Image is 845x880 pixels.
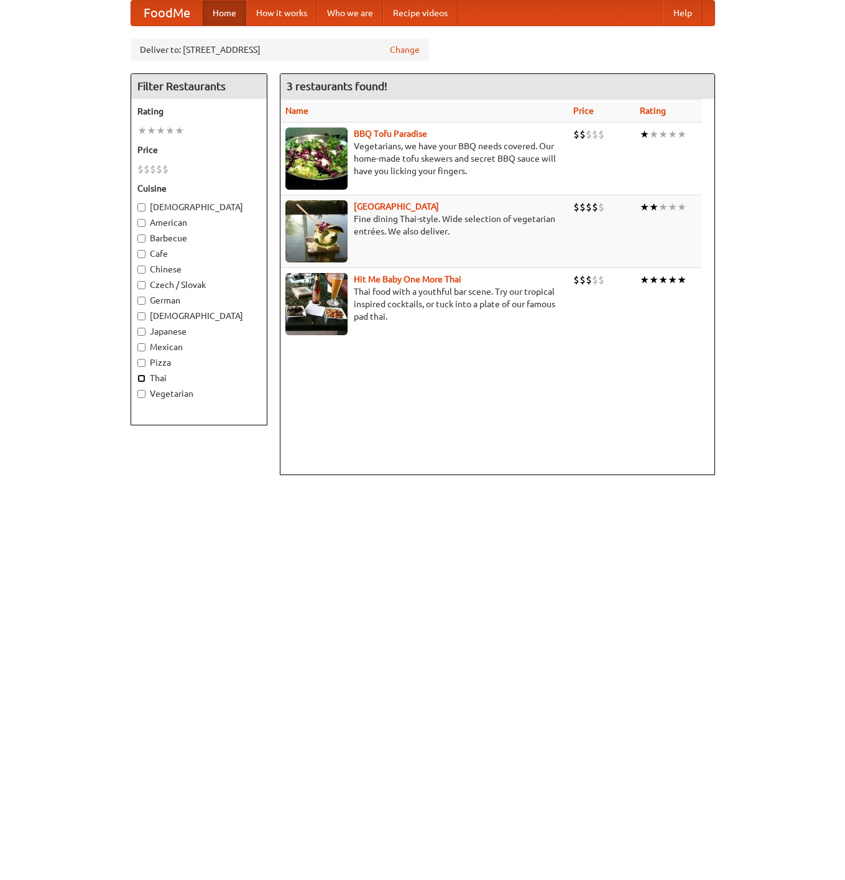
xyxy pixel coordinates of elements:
[658,273,668,287] li: ★
[592,127,598,141] li: $
[649,127,658,141] li: ★
[147,124,156,137] li: ★
[354,201,439,211] a: [GEOGRAPHIC_DATA]
[137,294,261,307] label: German
[137,372,261,384] label: Thai
[137,356,261,369] label: Pizza
[579,273,586,287] li: $
[137,390,145,398] input: Vegetarian
[137,219,145,227] input: American
[156,124,165,137] li: ★
[175,124,184,137] li: ★
[131,1,203,25] a: FoodMe
[137,341,261,353] label: Mexican
[137,310,261,322] label: [DEMOGRAPHIC_DATA]
[137,266,145,274] input: Chinese
[649,273,658,287] li: ★
[137,203,145,211] input: [DEMOGRAPHIC_DATA]
[285,285,564,323] p: Thai food with a youthful bar scene. Try our tropical inspired cocktails, or tuck into a plate of...
[137,297,145,305] input: German
[598,273,604,287] li: $
[586,200,592,214] li: $
[137,216,261,229] label: American
[137,144,261,156] h5: Price
[640,200,649,214] li: ★
[317,1,383,25] a: Who we are
[162,162,169,176] li: $
[586,273,592,287] li: $
[137,263,261,276] label: Chinese
[285,273,348,335] img: babythai.jpg
[663,1,702,25] a: Help
[137,374,145,382] input: Thai
[677,273,686,287] li: ★
[592,273,598,287] li: $
[285,213,564,238] p: Fine dining Thai-style. Wide selection of vegetarian entrées. We also deliver.
[165,124,175,137] li: ★
[137,124,147,137] li: ★
[137,201,261,213] label: [DEMOGRAPHIC_DATA]
[137,105,261,118] h5: Rating
[573,273,579,287] li: $
[354,129,427,139] a: BBQ Tofu Paradise
[598,127,604,141] li: $
[668,273,677,287] li: ★
[137,359,145,367] input: Pizza
[137,281,145,289] input: Czech / Slovak
[137,182,261,195] h5: Cuisine
[137,250,145,258] input: Cafe
[150,162,156,176] li: $
[246,1,317,25] a: How it works
[137,279,261,291] label: Czech / Slovak
[573,106,594,116] a: Price
[144,162,150,176] li: $
[131,39,429,61] div: Deliver to: [STREET_ADDRESS]
[131,74,267,99] h4: Filter Restaurants
[592,200,598,214] li: $
[640,273,649,287] li: ★
[579,200,586,214] li: $
[640,127,649,141] li: ★
[649,200,658,214] li: ★
[137,248,261,260] label: Cafe
[285,127,348,190] img: tofuparadise.jpg
[677,200,686,214] li: ★
[579,127,586,141] li: $
[285,140,564,177] p: Vegetarians, we have your BBQ needs covered. Our home-made tofu skewers and secret BBQ sauce will...
[137,343,145,351] input: Mexican
[285,200,348,262] img: satay.jpg
[137,162,144,176] li: $
[137,325,261,338] label: Japanese
[137,312,145,320] input: [DEMOGRAPHIC_DATA]
[156,162,162,176] li: $
[137,234,145,243] input: Barbecue
[573,200,579,214] li: $
[285,106,308,116] a: Name
[668,127,677,141] li: ★
[137,328,145,336] input: Japanese
[598,200,604,214] li: $
[137,387,261,400] label: Vegetarian
[354,274,461,284] a: Hit Me Baby One More Thai
[668,200,677,214] li: ★
[658,127,668,141] li: ★
[586,127,592,141] li: $
[658,200,668,214] li: ★
[677,127,686,141] li: ★
[287,80,387,92] ng-pluralize: 3 restaurants found!
[573,127,579,141] li: $
[390,44,420,56] a: Change
[137,232,261,244] label: Barbecue
[203,1,246,25] a: Home
[640,106,666,116] a: Rating
[383,1,458,25] a: Recipe videos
